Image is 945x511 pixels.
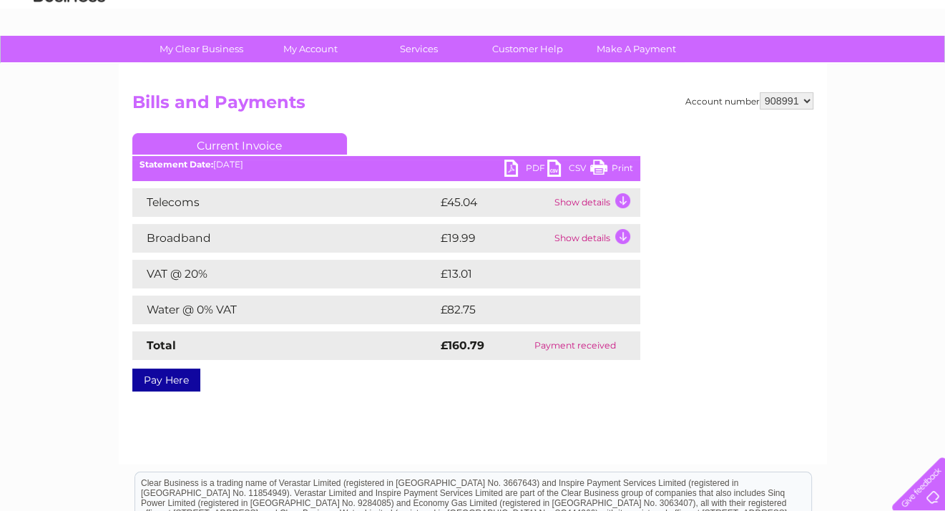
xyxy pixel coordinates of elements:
img: logo.png [33,37,106,81]
td: Telecoms [132,188,437,217]
a: Current Invoice [132,133,347,155]
td: £13.01 [437,260,609,288]
a: Pay Here [132,369,200,391]
td: Broadband [132,224,437,253]
td: Payment received [511,331,640,360]
a: Log out [898,61,931,72]
a: Blog [821,61,841,72]
a: 0333 014 3131 [675,7,774,25]
div: Clear Business is a trading name of Verastar Limited (registered in [GEOGRAPHIC_DATA] No. 3667643... [135,8,811,69]
td: Water @ 0% VAT [132,296,437,324]
td: £19.99 [437,224,551,253]
td: Show details [551,224,640,253]
a: CSV [547,160,590,180]
td: £82.75 [437,296,611,324]
td: £45.04 [437,188,551,217]
b: Statement Date: [139,159,213,170]
a: Contact [850,61,885,72]
a: Make A Payment [577,36,695,62]
a: My Clear Business [142,36,260,62]
a: PDF [504,160,547,180]
a: Telecoms [769,61,812,72]
a: Print [590,160,633,180]
a: Water [693,61,720,72]
td: VAT @ 20% [132,260,437,288]
a: Services [360,36,478,62]
a: Energy [729,61,760,72]
h2: Bills and Payments [132,92,813,120]
a: Customer Help [469,36,587,62]
div: Account number [685,92,813,109]
div: [DATE] [132,160,640,170]
a: My Account [251,36,369,62]
strong: £160.79 [441,339,484,352]
td: Show details [551,188,640,217]
strong: Total [147,339,176,352]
